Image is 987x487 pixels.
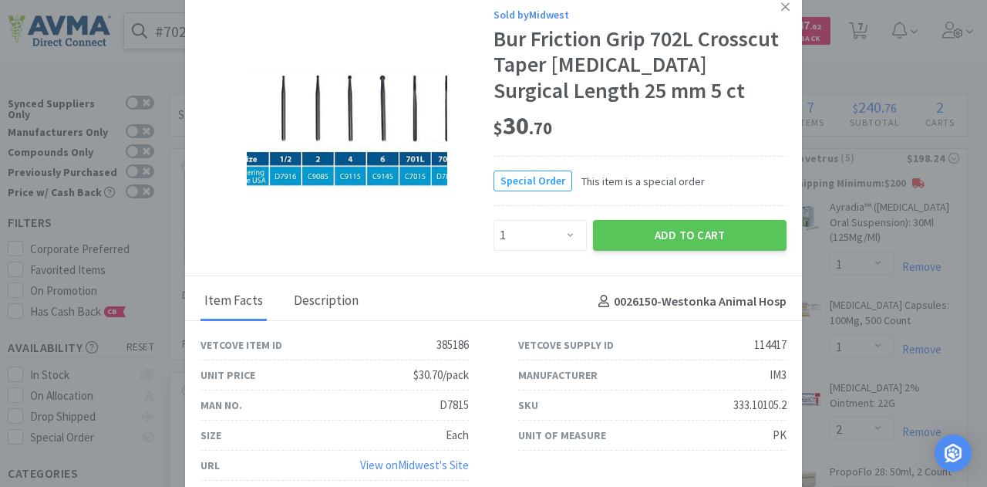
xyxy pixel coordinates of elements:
span: $ [493,117,503,139]
div: IM3 [770,366,787,384]
div: Unit of Measure [518,427,606,444]
div: Unit Price [200,367,255,384]
div: URL [200,457,220,474]
div: Item Facts [200,282,267,321]
div: Bur Friction Grip 702L Crosscut Taper [MEDICAL_DATA] Surgical Length 25 mm 5 ct [493,26,787,104]
div: 114417 [754,336,787,354]
div: Open Intercom Messenger [935,435,972,472]
button: Add to Cart [593,220,787,251]
div: SKU [518,397,538,414]
span: This item is a special order [572,173,705,190]
img: 4970232f4f54417d9a81a2c3a1666fe8_114417.jpeg [247,28,447,228]
div: Manufacturer [518,367,598,384]
div: Each [446,426,469,445]
span: . 70 [529,117,552,139]
a: View onMidwest's Site [360,458,469,472]
div: Description [290,282,362,321]
div: $30.70/pack [413,366,469,384]
div: D7815 [440,396,469,414]
div: Sold by Midwest [493,6,787,23]
span: 30 [493,110,552,141]
h4: 0026150 - Westonka Animal Hosp [592,292,787,312]
div: Man No. [200,397,242,414]
div: 333.10105.2 [733,396,787,414]
div: Vetcove Supply ID [518,337,614,353]
div: PK [773,426,787,445]
div: Size [200,427,221,444]
span: Special Order [494,171,571,191]
div: Vetcove Item ID [200,337,282,353]
div: 385186 [436,336,469,354]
